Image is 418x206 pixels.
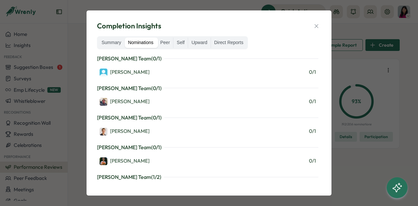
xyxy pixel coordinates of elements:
span: Completion Insights [97,21,161,31]
p: [PERSON_NAME] Team ( 0 / 1 ) [97,55,162,63]
img: David Bishop [100,128,107,135]
label: Summary [98,38,124,48]
p: [PERSON_NAME] Team ( 1 / 2 ) [97,173,161,181]
p: [PERSON_NAME] Team ( 0 / 1 ) [97,114,162,122]
p: [PERSON_NAME] Team ( 0 / 1 ) [97,143,162,151]
div: [PERSON_NAME] [100,128,150,135]
div: [PERSON_NAME] [100,157,150,165]
a: Andrew Ponec[PERSON_NAME] [100,157,150,165]
span: 0 / 1 [309,128,316,135]
a: Manfred Guth[PERSON_NAME] [100,97,150,106]
a: Eric Martinez[PERSON_NAME] [100,68,150,76]
label: Self [173,38,188,48]
img: Eric Martinez [100,69,107,76]
label: Direct Reports [211,38,247,48]
label: Upward [188,38,210,48]
span: 0 / 1 [309,157,316,165]
a: David Bishop[PERSON_NAME] [100,127,150,135]
img: Manfred Guth [100,98,107,106]
div: [PERSON_NAME] [100,69,150,76]
img: Andrew Ponec [100,157,107,165]
span: 0 / 1 [309,69,316,76]
label: Nominations [125,38,157,48]
label: Peer [157,38,173,48]
span: 0 / 1 [309,98,316,105]
p: [PERSON_NAME] Team ( 0 / 1 ) [97,84,162,92]
div: [PERSON_NAME] [100,98,150,106]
